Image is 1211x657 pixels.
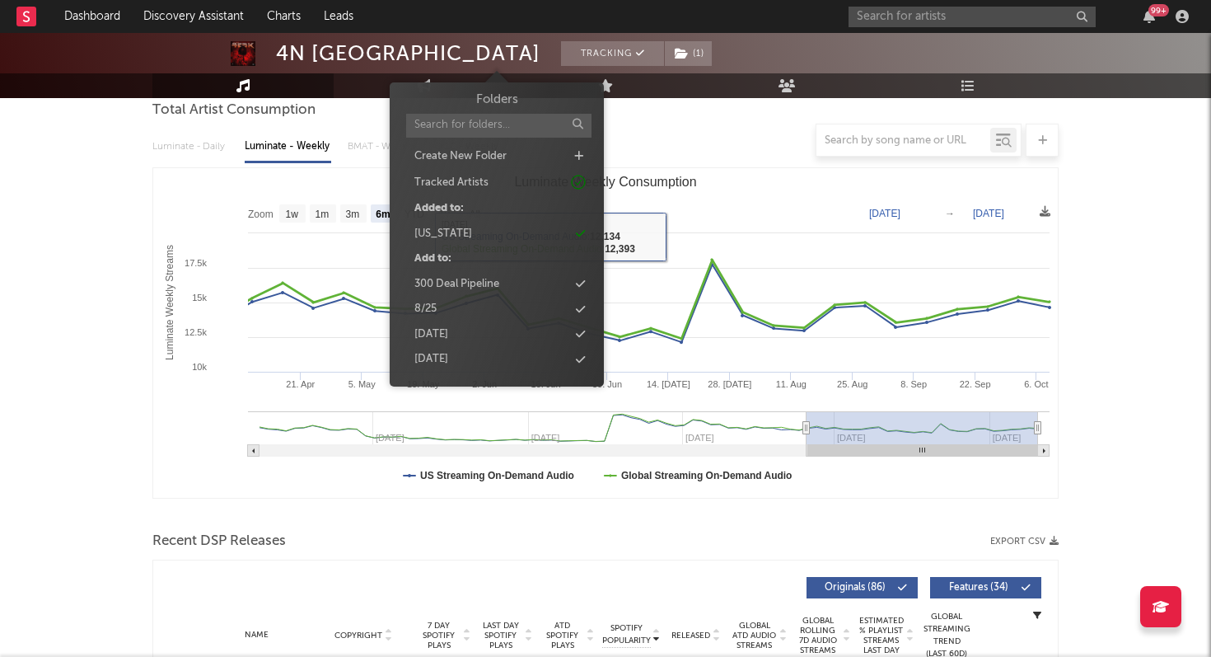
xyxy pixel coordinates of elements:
text: 1w [286,209,299,220]
input: Search for artists [849,7,1096,27]
button: Originals(86) [807,577,918,598]
text: 21. Apr [286,379,315,389]
div: Added to: [414,200,464,217]
span: Originals ( 86 ) [817,583,893,593]
div: 4N [GEOGRAPHIC_DATA] [276,41,540,66]
text: Global Streaming On-Demand Audio [621,470,793,481]
button: (1) [665,41,712,66]
text: 28. [DATE] [708,379,751,389]
text: 12.5k [185,327,207,337]
text: 6m [376,209,390,220]
div: 300 Deal Pipeline [414,276,499,293]
text: 17.5k [185,258,207,268]
text: 15k [192,293,207,303]
text: Luminate Weekly Consumption [514,175,696,189]
div: Create New Folder [414,148,507,165]
text: US Streaming On-Demand Audio [420,470,574,481]
text: 25. Aug [837,379,867,389]
button: Tracking [561,41,664,66]
text: 3m [346,209,360,220]
span: Recent DSP Releases [152,532,286,551]
h3: Folders [476,91,518,110]
span: Estimated % Playlist Streams Last Day [858,616,904,655]
span: Copyright [334,631,382,641]
span: Last Day Spotify Plays [479,621,522,650]
text: 22. Sep [960,379,991,389]
text: 1m [316,209,330,220]
span: Global Rolling 7D Audio Streams [795,616,840,655]
text: [DATE] [869,208,900,219]
div: Name [203,629,311,641]
text: Zoom [248,209,274,220]
button: 99+ [1143,10,1155,23]
span: 7 Day Spotify Plays [417,621,461,650]
text: 11. Aug [776,379,807,389]
span: ( 1 ) [664,41,713,66]
text: 14. [DATE] [647,379,690,389]
div: [DATE] [414,326,448,343]
div: [US_STATE] [414,226,472,242]
text: 30. Jun [592,379,622,389]
text: 10k [192,362,207,372]
div: 99 + [1148,4,1169,16]
input: Search by song name or URL [816,134,990,148]
text: Luminate Weekly Streams [164,245,175,360]
input: Search for folders... [406,114,591,138]
svg: Luminate Weekly Consumption [153,168,1058,498]
div: 8/25 [414,301,437,317]
span: Features ( 34 ) [941,583,1017,593]
text: 5. May [348,379,376,389]
button: Features(34) [930,577,1041,598]
span: Global ATD Audio Streams [732,621,777,650]
text: → [945,208,955,219]
div: Tracked Artists [414,175,489,191]
span: Total Artist Consumption [152,101,316,120]
span: ATD Spotify Plays [540,621,584,650]
span: Released [671,631,710,641]
div: QF [414,377,429,393]
div: [DATE] [414,351,448,368]
text: 8. Sep [900,379,927,389]
text: 6. Oct [1024,379,1048,389]
span: Spotify Popularity [602,622,651,647]
text: [DATE] [973,208,1004,219]
button: Export CSV [990,537,1059,547]
div: Add to: [414,251,451,267]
